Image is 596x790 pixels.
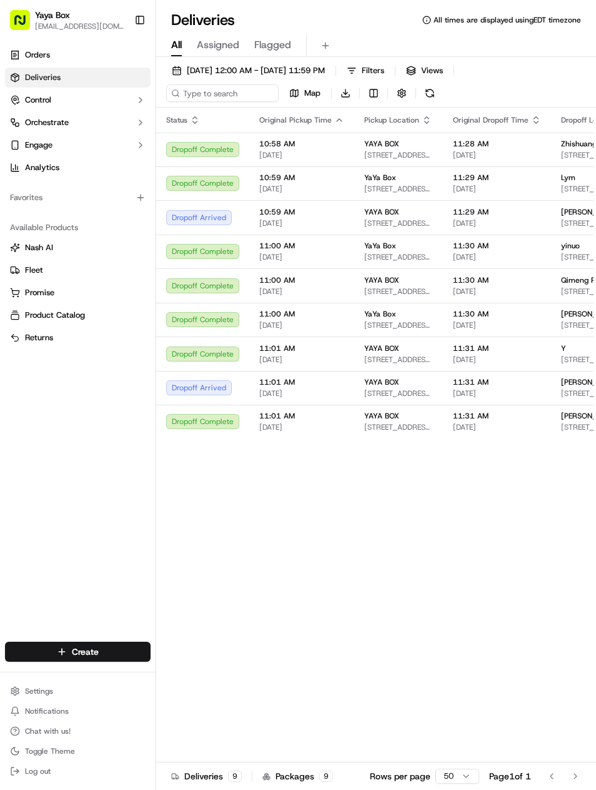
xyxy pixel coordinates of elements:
span: [STREET_ADDRESS][PERSON_NAME] [364,422,433,432]
span: Original Pickup Time [259,115,332,125]
span: [DATE] [453,286,541,296]
a: Orders [5,45,151,65]
span: Flagged [254,38,291,53]
span: 11:31 AM [453,343,541,353]
div: Deliveries [171,770,242,782]
h1: Deliveries [171,10,235,30]
span: Settings [25,686,53,696]
div: Available Products [5,218,151,238]
button: Orchestrate [5,113,151,133]
span: YAYA BOX [364,275,399,285]
span: [DATE] [259,150,344,160]
span: [STREET_ADDRESS][PERSON_NAME] [364,286,433,296]
button: Create [5,642,151,662]
span: [STREET_ADDRESS][PERSON_NAME] [364,355,433,365]
span: Original Dropoff Time [453,115,529,125]
span: [DATE] [453,184,541,194]
span: YaYa Box [364,241,396,251]
span: Orchestrate [25,117,69,128]
span: Control [25,94,51,106]
span: 11:01 AM [259,377,344,387]
button: Chat with us! [5,722,151,740]
span: 11:29 AM [453,207,541,217]
span: Product Catalog [25,310,85,321]
span: 11:00 AM [259,309,344,319]
a: Promise [10,287,146,298]
span: 11:29 AM [453,173,541,183]
div: Favorites [5,188,151,208]
span: [DATE] [453,150,541,160]
span: [DATE] [453,388,541,398]
button: Nash AI [5,238,151,258]
span: 11:31 AM [453,377,541,387]
span: 11:30 AM [453,275,541,285]
div: Page 1 of 1 [489,770,531,782]
span: YAYA BOX [364,139,399,149]
button: [EMAIL_ADDRESS][DOMAIN_NAME] [35,21,124,31]
span: 10:58 AM [259,139,344,149]
span: Views [421,65,443,76]
span: 10:59 AM [259,173,344,183]
span: 11:00 AM [259,275,344,285]
span: [DATE] [453,218,541,228]
span: YAYA BOX [364,343,399,353]
button: Product Catalog [5,305,151,325]
a: Product Catalog [10,310,146,321]
span: Chat with us! [25,726,71,736]
button: Returns [5,328,151,348]
span: 11:28 AM [453,139,541,149]
span: Orders [25,49,50,61]
span: yinuo [561,241,580,251]
span: Create [72,646,99,658]
span: [DATE] [259,286,344,296]
div: 9 [228,771,242,782]
input: Type to search [166,84,279,102]
div: 9 [319,771,333,782]
button: Control [5,90,151,110]
a: Nash AI [10,242,146,253]
span: 11:31 AM [453,411,541,421]
span: [STREET_ADDRESS][PERSON_NAME] [364,150,433,160]
button: Engage [5,135,151,155]
div: Packages [262,770,333,782]
span: Deliveries [25,72,61,83]
span: 11:30 AM [453,309,541,319]
span: [STREET_ADDRESS][PERSON_NAME] [364,184,433,194]
span: Nash AI [25,242,53,253]
span: [DATE] [259,218,344,228]
button: Yaya Box [35,9,70,21]
button: Yaya Box[EMAIL_ADDRESS][DOMAIN_NAME] [5,5,129,35]
span: YAYA BOX [364,207,399,217]
span: [DATE] [259,388,344,398]
p: Rows per page [370,770,430,782]
span: Pickup Location [364,115,419,125]
span: All times are displayed using EDT timezone [434,15,581,25]
span: 10:59 AM [259,207,344,217]
a: Deliveries [5,68,151,88]
span: [DATE] [259,355,344,365]
span: [DATE] [453,355,541,365]
button: Filters [341,62,390,79]
span: [DATE] [453,320,541,330]
span: Map [304,88,320,99]
span: [STREET_ADDRESS][PERSON_NAME] [364,320,433,330]
span: [DATE] [453,422,541,432]
span: Assigned [197,38,239,53]
span: All [171,38,182,53]
button: Toggle Theme [5,742,151,760]
span: [DATE] 12:00 AM - [DATE] 11:59 PM [187,65,325,76]
span: YaYa Box [364,173,396,183]
span: Returns [25,332,53,343]
span: 11:01 AM [259,411,344,421]
span: 11:01 AM [259,343,344,353]
button: Promise [5,283,151,303]
span: 11:00 AM [259,241,344,251]
span: YAYA BOX [364,411,399,421]
span: [STREET_ADDRESS][PERSON_NAME] [364,252,433,262]
span: Filters [362,65,384,76]
span: YAYA BOX [364,377,399,387]
span: [DATE] [259,184,344,194]
span: [DATE] [259,422,344,432]
button: Settings [5,682,151,700]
